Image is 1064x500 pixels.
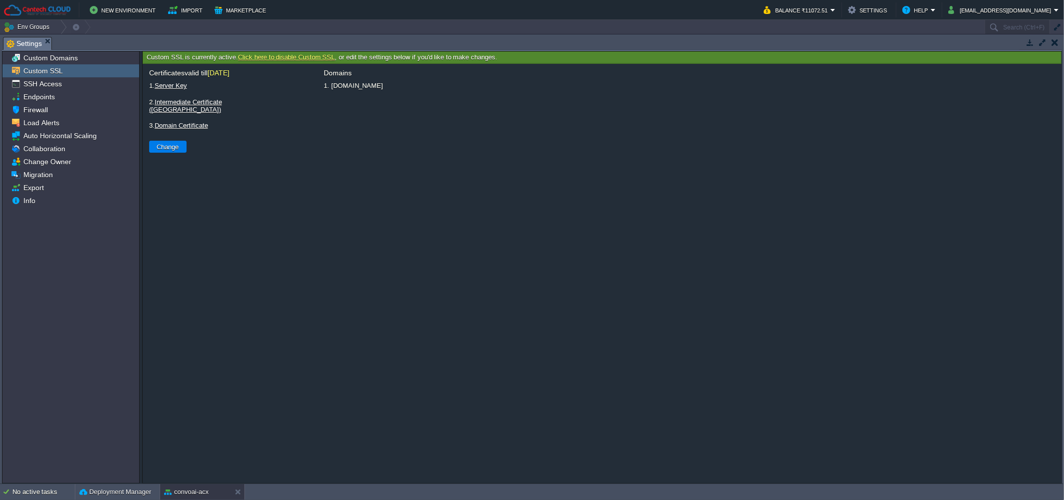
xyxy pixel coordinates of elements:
[164,487,209,497] button: convoai-acx
[155,82,187,89] a: Server Key
[3,4,71,16] img: Cantech Cloud
[155,122,208,129] a: Domain Certificate
[149,98,222,113] a: Intermediate Certificate ([GEOGRAPHIC_DATA])
[90,4,159,16] button: New Environment
[764,4,831,16] button: Balance ₹11072.51
[168,4,206,16] button: Import
[148,69,427,79] div: Certificates
[322,69,1057,79] div: Domains
[79,487,151,497] button: Deployment Manager
[21,118,61,127] a: Load Alerts
[154,142,182,151] button: Change
[21,157,73,166] a: Change Owner
[21,92,56,101] a: Endpoints
[3,20,53,34] button: Env Groups
[143,51,1062,64] div: Custom SSL is currently active. , or edit the settings below if you'd like to make changes.
[21,53,79,62] a: Custom Domains
[322,79,1057,92] li: 1. [DOMAIN_NAME]
[185,69,229,77] span: valid till
[208,69,229,77] span: [DATE]
[21,196,37,205] a: Info
[21,79,63,88] a: SSH Access
[21,131,98,140] a: Auto Horizontal Scaling
[948,4,1054,16] button: [EMAIL_ADDRESS][DOMAIN_NAME]
[238,53,335,61] a: Click here to disable Custom SSL
[148,119,282,132] label: 3.
[21,66,64,75] a: Custom SSL
[12,484,75,500] div: No active tasks
[148,96,282,116] label: 2.
[21,183,45,192] a: Export
[21,105,49,114] a: Firewall
[148,79,282,92] label: 1.
[214,4,269,16] button: Marketplace
[21,170,54,179] a: Migration
[902,4,931,16] button: Help
[848,4,890,16] button: Settings
[6,37,42,50] span: Settings
[21,144,67,153] a: Collaboration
